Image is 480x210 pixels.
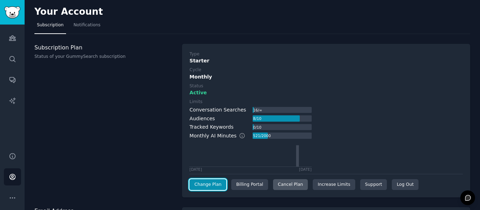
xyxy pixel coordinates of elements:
[189,167,202,172] div: [DATE]
[189,89,207,96] span: Active
[392,179,419,190] div: Log Out
[253,115,262,122] div: 8 / 10
[253,133,272,139] div: 521 / 2000
[189,73,463,81] div: Monthly
[189,106,246,114] div: Conversation Searches
[189,51,199,57] div: Type
[189,115,215,122] div: Audiences
[37,22,64,28] span: Subscription
[73,22,100,28] span: Notifications
[4,6,20,19] img: GummySearch logo
[273,179,308,190] div: Cancel Plan
[34,20,66,34] a: Subscription
[189,83,203,89] div: Status
[34,44,175,51] h3: Subscription Plan
[360,179,387,190] a: Support
[34,54,175,60] p: Status of your GummySearch subscription
[313,179,355,190] a: Increase Limits
[253,107,263,113] div: 16 / ∞
[231,179,268,190] div: Billing Portal
[299,167,312,172] div: [DATE]
[189,67,201,73] div: Cycle
[253,124,262,130] div: 0 / 10
[71,20,103,34] a: Notifications
[189,99,202,105] div: Limits
[34,6,103,18] h2: Your Account
[189,132,252,140] div: Monthly AI Minutes
[189,57,463,65] div: Starter
[189,123,233,131] div: Tracked Keywords
[189,179,226,190] a: Change Plan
